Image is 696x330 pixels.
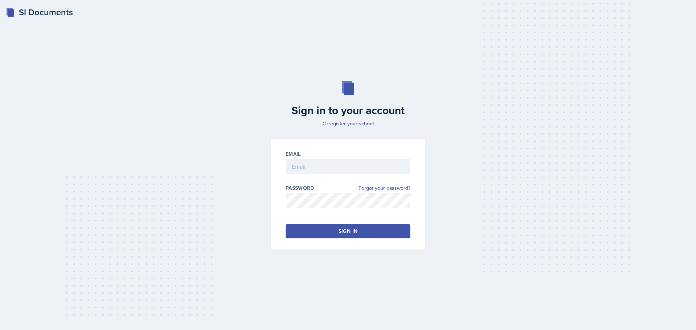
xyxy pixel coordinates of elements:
a: Forgot your password? [359,184,410,192]
div: Sign in [339,227,357,235]
label: Email [286,150,301,158]
p: Or [267,120,429,127]
a: register your school [328,120,374,127]
label: Password [286,184,314,192]
button: Sign in [286,224,410,238]
a: SI Documents [6,6,73,19]
h2: Sign in to your account [267,104,429,117]
input: Email [286,159,410,174]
